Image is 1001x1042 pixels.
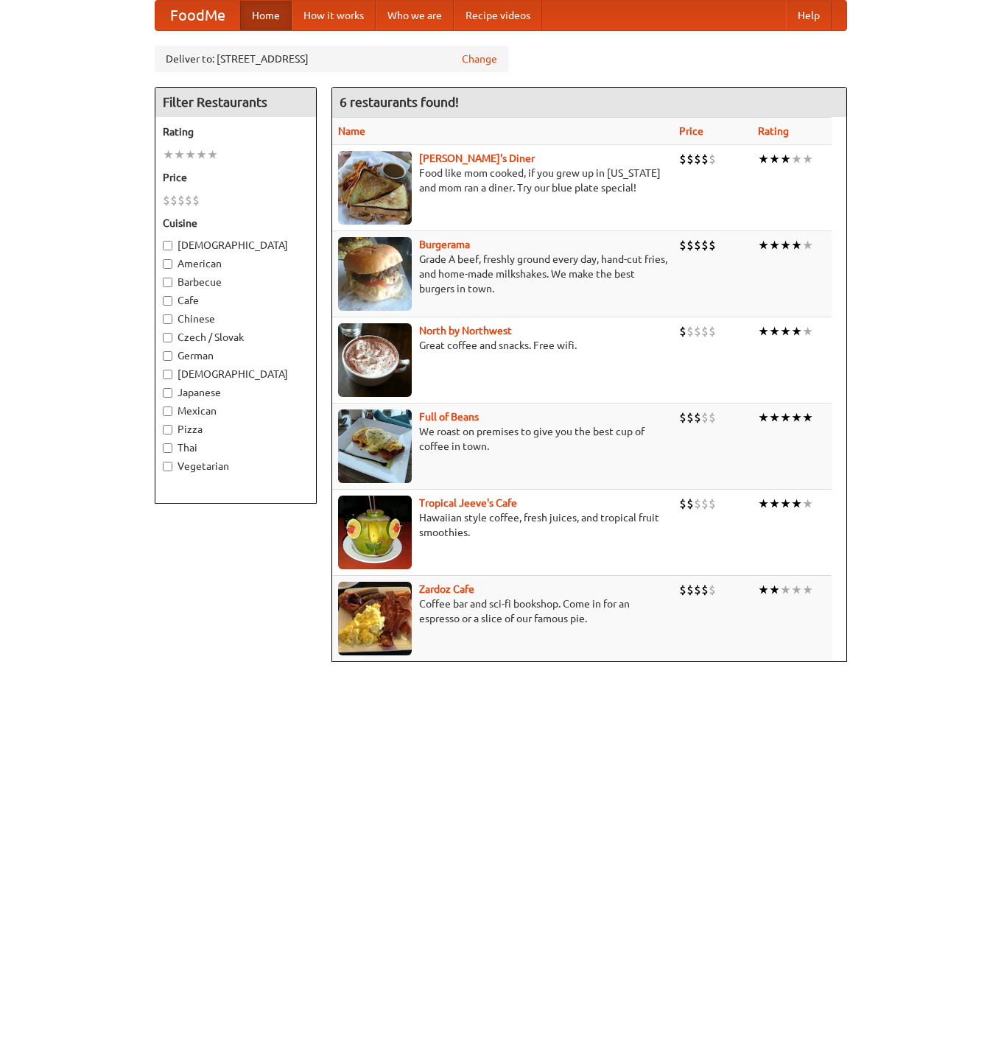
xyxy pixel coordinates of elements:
[185,147,196,163] li: ★
[163,443,172,453] input: Thai
[791,496,802,512] li: ★
[780,323,791,339] li: ★
[163,388,172,398] input: Japanese
[694,151,701,167] li: $
[780,151,791,167] li: ★
[780,582,791,598] li: ★
[462,52,497,66] a: Change
[758,323,769,339] li: ★
[802,409,813,426] li: ★
[419,583,474,595] a: Zardoz Cafe
[163,170,309,185] h5: Price
[163,238,309,253] label: [DEMOGRAPHIC_DATA]
[163,425,172,434] input: Pizza
[192,192,200,208] li: $
[163,330,309,345] label: Czech / Slovak
[163,406,172,416] input: Mexican
[694,323,701,339] li: $
[163,296,172,306] input: Cafe
[709,237,716,253] li: $
[758,409,769,426] li: ★
[786,1,832,30] a: Help
[791,237,802,253] li: ★
[376,1,454,30] a: Who we are
[679,409,686,426] li: $
[163,370,172,379] input: [DEMOGRAPHIC_DATA]
[802,582,813,598] li: ★
[419,497,517,509] a: Tropical Jeeve's Cafe
[686,237,694,253] li: $
[163,147,174,163] li: ★
[338,338,667,353] p: Great coffee and snacks. Free wifi.
[709,582,716,598] li: $
[163,367,309,381] label: [DEMOGRAPHIC_DATA]
[338,424,667,454] p: We roast on premises to give you the best cup of coffee in town.
[163,275,309,289] label: Barbecue
[802,323,813,339] li: ★
[701,151,709,167] li: $
[701,496,709,512] li: $
[340,95,459,109] ng-pluralize: 6 restaurants found!
[758,237,769,253] li: ★
[454,1,542,30] a: Recipe videos
[338,237,412,311] img: burgerama.jpg
[163,216,309,230] h5: Cuisine
[780,237,791,253] li: ★
[701,409,709,426] li: $
[240,1,292,30] a: Home
[802,151,813,167] li: ★
[174,147,185,163] li: ★
[338,323,412,397] img: north.jpg
[163,241,172,250] input: [DEMOGRAPHIC_DATA]
[694,496,701,512] li: $
[419,239,470,250] b: Burgerama
[163,440,309,455] label: Thai
[780,496,791,512] li: ★
[163,422,309,437] label: Pizza
[694,582,701,598] li: $
[185,192,192,208] li: $
[679,125,703,137] a: Price
[769,151,780,167] li: ★
[769,237,780,253] li: ★
[163,333,172,342] input: Czech / Slovak
[679,323,686,339] li: $
[791,409,802,426] li: ★
[419,411,479,423] b: Full of Beans
[769,409,780,426] li: ★
[292,1,376,30] a: How it works
[686,582,694,598] li: $
[419,325,512,337] a: North by Northwest
[686,409,694,426] li: $
[694,237,701,253] li: $
[679,496,686,512] li: $
[791,582,802,598] li: ★
[709,409,716,426] li: $
[780,409,791,426] li: ★
[791,151,802,167] li: ★
[679,237,686,253] li: $
[163,311,309,326] label: Chinese
[769,323,780,339] li: ★
[701,237,709,253] li: $
[163,351,172,361] input: German
[163,278,172,287] input: Barbecue
[163,124,309,139] h5: Rating
[709,496,716,512] li: $
[338,125,365,137] a: Name
[170,192,178,208] li: $
[163,348,309,363] label: German
[338,166,667,195] p: Food like mom cooked, if you grew up in [US_STATE] and mom ran a diner. Try our blue plate special!
[338,582,412,655] img: zardoz.jpg
[686,496,694,512] li: $
[679,151,686,167] li: $
[163,385,309,400] label: Japanese
[338,496,412,569] img: jeeves.jpg
[163,259,172,269] input: American
[338,151,412,225] img: sallys.jpg
[802,237,813,253] li: ★
[686,323,694,339] li: $
[163,459,309,474] label: Vegetarian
